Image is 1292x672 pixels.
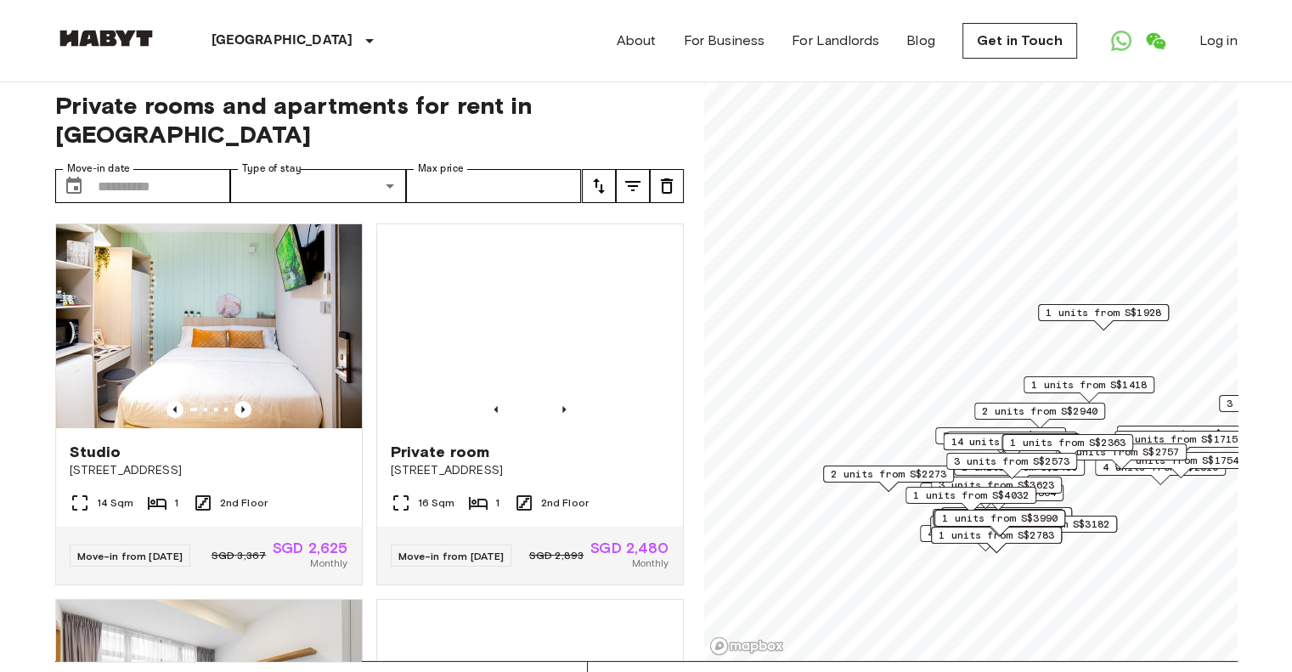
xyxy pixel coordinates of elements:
div: Map marker [935,427,1066,454]
span: 2nd Floor [220,495,268,511]
div: Map marker [934,510,1065,536]
img: Marketing picture of unit SG-01-111-002-001 [56,224,362,428]
span: [STREET_ADDRESS] [391,462,669,479]
button: tune [650,169,684,203]
a: Open WhatsApp [1104,24,1138,58]
button: Previous image [556,401,573,418]
a: Marketing picture of unit SG-01-021-008-01Previous imagePrevious imagePrivate room[STREET_ADDRESS... [376,223,684,585]
span: SGD 2,480 [590,540,669,556]
span: Move-in from [DATE] [77,550,183,562]
div: Map marker [933,509,1064,535]
div: Map marker [920,525,1051,551]
div: Map marker [1095,459,1226,485]
a: Log in [1199,31,1238,51]
div: Map marker [1024,376,1154,403]
img: Marketing picture of unit SG-01-021-008-01 [377,224,683,428]
span: 4 units from S$1680 [928,526,1043,541]
div: Map marker [1116,426,1253,452]
a: Mapbox logo [709,636,784,656]
span: 1 units from S$2363 [1010,435,1126,450]
div: Map marker [931,527,1062,553]
div: Map marker [930,516,1061,542]
span: 3 units from S$2573 [954,454,1069,469]
div: Map marker [946,432,1077,458]
span: 2 units from S$2940 [982,404,1097,419]
span: Private rooms and apartments for rent in [GEOGRAPHIC_DATA] [55,91,684,149]
span: 1 units from S$4032 [913,488,1029,503]
span: 1 units from S$3182 [994,517,1109,532]
button: Choose date [57,169,91,203]
span: 1 units from S$3600 [949,508,1064,523]
label: Max price [418,161,464,176]
span: 3 units from S$1764 [943,428,1058,443]
div: Map marker [823,466,954,492]
div: Map marker [1114,431,1245,457]
span: SGD 3,367 [212,548,266,563]
span: 1 units from S$3990 [942,511,1058,526]
span: Studio [70,442,121,462]
div: Map marker [943,433,1080,460]
div: Map marker [933,484,1064,511]
a: Open WeChat [1138,24,1172,58]
div: Map marker [1002,434,1133,460]
button: Previous image [234,401,251,418]
label: Move-in date [67,161,130,176]
a: Marketing picture of unit SG-01-111-002-001Previous imagePrevious imageStudio[STREET_ADDRESS]14 S... [55,223,363,585]
span: SGD 2,625 [273,540,347,556]
a: For Landlords [792,31,879,51]
button: Previous image [166,401,183,418]
div: Map marker [1038,304,1169,330]
div: Map marker [1056,443,1187,470]
div: Map marker [974,403,1105,429]
a: Blog [906,31,935,51]
img: Habyt [55,30,157,47]
button: tune [582,169,616,203]
span: 14 units from S$2348 [951,434,1072,449]
span: Private room [391,442,490,462]
span: 17 units from S$1480 [1124,426,1245,442]
p: [GEOGRAPHIC_DATA] [212,31,353,51]
div: Map marker [934,511,1064,537]
canvas: Map [704,71,1238,661]
div: Map marker [954,459,1085,485]
button: tune [616,169,650,203]
span: 2nd Floor [541,495,589,511]
span: 3 units from S$3623 [939,477,1054,493]
span: 2 units from S$2757 [1064,444,1179,460]
div: Map marker [946,453,1077,479]
span: Monthly [631,556,669,571]
a: About [617,31,657,51]
a: Get in Touch [962,23,1077,59]
span: Move-in from [DATE] [398,550,505,562]
span: Monthly [310,556,347,571]
span: 1 units from S$1418 [1031,377,1147,392]
span: SGD 2,893 [529,548,584,563]
span: 16 Sqm [418,495,455,511]
span: 1 units from S$1928 [1046,305,1161,320]
label: Type of stay [242,161,302,176]
span: 2 units from S$2273 [831,466,946,482]
div: Map marker [986,516,1117,542]
div: Map marker [941,507,1072,534]
span: 1 [495,495,499,511]
span: 3 units from S$3024 [954,432,1069,448]
span: 14 Sqm [97,495,134,511]
div: Map marker [931,477,1062,503]
span: 1 units from S$1715 [1122,432,1238,447]
span: 1 [174,495,178,511]
div: Map marker [906,487,1036,513]
div: Map marker [1001,434,1132,460]
a: For Business [683,31,764,51]
button: Previous image [488,401,505,418]
span: [STREET_ADDRESS] [70,462,348,479]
